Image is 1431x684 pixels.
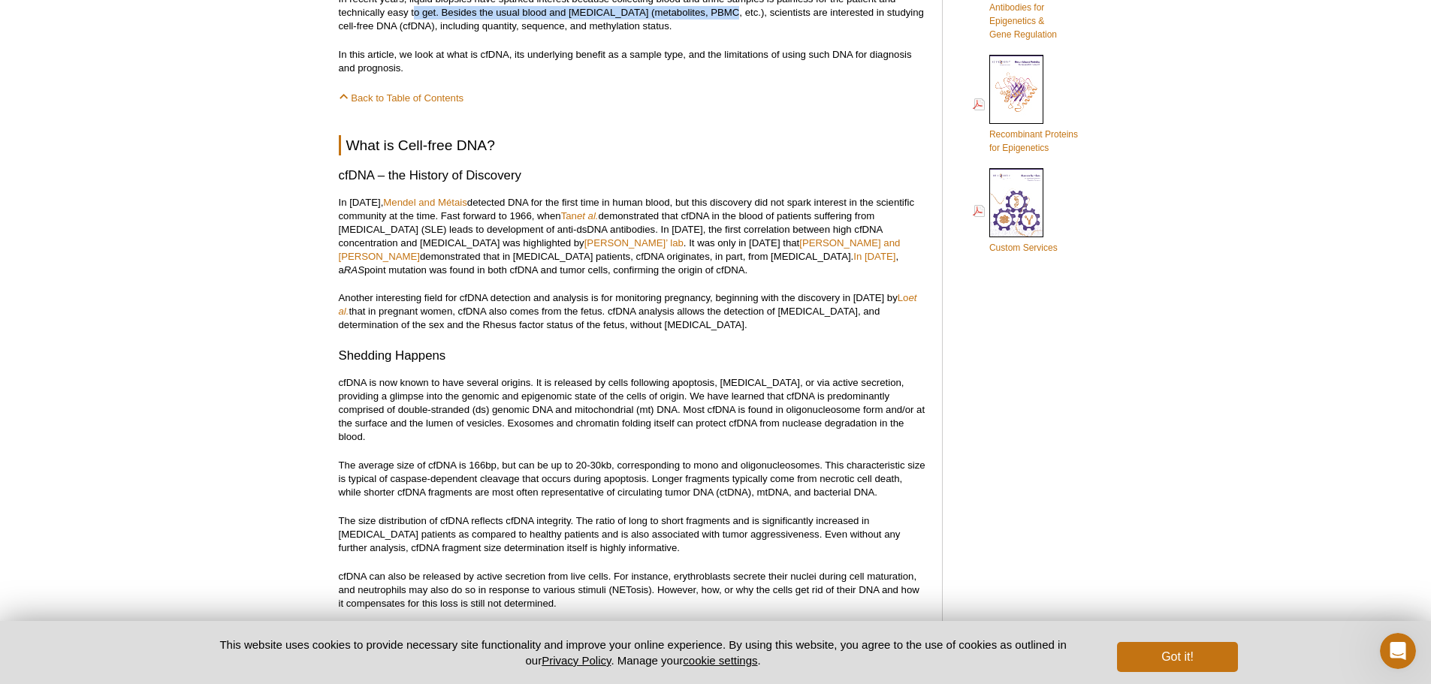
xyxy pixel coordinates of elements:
a: Mendel and Métais [383,197,466,208]
img: Custom_Services_cover [989,168,1043,237]
p: In this article, we look at what is cfDNA, its underlying benefit as a sample type, and the limit... [339,48,927,75]
p: The average size of cfDNA is 166bp, but can be up to 20-30kb, corresponding to mono and oligonucl... [339,459,927,499]
a: Tanet al. [561,210,599,221]
p: The size distribution of cfDNA reflects cfDNA integrity. The ratio of long to short fragments and... [339,514,927,555]
span: Antibodies for Epigenetics & Gene Regulation [989,2,1057,40]
a: Recombinant Proteinsfor Epigenetics [973,53,1078,156]
p: Another interesting field for cfDNA detection and analysis is for monitoring pregnancy, beginning... [339,291,927,332]
h3: cfDNA – the History of Discovery [339,167,927,185]
h2: What is Cell-free DNA? [339,135,927,155]
button: Got it! [1117,642,1237,672]
img: Rec_prots_140604_cover_web_70x200 [989,55,1043,124]
a: Privacy Policy [542,654,611,667]
span: Custom Services [989,243,1058,253]
button: cookie settings [683,654,757,667]
p: cfDNA is now known to have several origins. It is released by cells following apoptosis, [MEDICAL... [339,376,927,444]
h3: Shedding Happens [339,347,927,365]
a: [PERSON_NAME] and [PERSON_NAME] [339,237,901,262]
span: Recombinant Proteins for Epigenetics [989,129,1078,153]
em: et al. [577,210,599,221]
a: In [DATE] [853,251,895,262]
a: Back to Table of Contents [339,92,464,104]
em: RAS [344,264,364,276]
a: [PERSON_NAME]’ lab [584,237,684,249]
p: This website uses cookies to provide necessary site functionality and improve your online experie... [194,637,1093,668]
p: cfDNA can also be released by active secretion from live cells. For instance, erythroblasts secre... [339,570,927,610]
a: Custom Services [973,167,1058,256]
iframe: Intercom live chat [1380,633,1416,669]
p: In [DATE], detected DNA for the first time in human blood, but this discovery did not spark inter... [339,196,927,277]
